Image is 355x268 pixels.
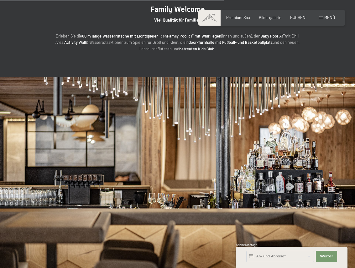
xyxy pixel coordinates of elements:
span: Schnellanfrage [236,243,258,247]
strong: Indoor-Turnhalle mit Fußball- und Basketballplatz [185,40,273,45]
strong: 60 m lange Wasserrutsche mit Lichtspielen [82,33,159,38]
strong: Activity Wall [64,40,86,45]
p: Erleben Sie die , den (innen und außen), den mit Chill Area, & Wasserattraktionen zum Spielen für... [52,33,303,52]
strong: betreuten Kids Club [179,46,214,51]
strong: Family Pool 31° mit Whirlliegen [167,33,221,38]
button: Weiter [316,251,337,262]
span: Weiter [320,254,333,259]
span: Family Welcome [150,5,205,14]
a: BUCHEN [290,15,305,20]
strong: Baby Pool 33° [260,33,285,38]
span: Viel Qualität für Familien [154,18,201,23]
a: Premium Spa [226,15,250,20]
a: Bildergalerie [259,15,281,20]
span: Menü [324,15,335,20]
